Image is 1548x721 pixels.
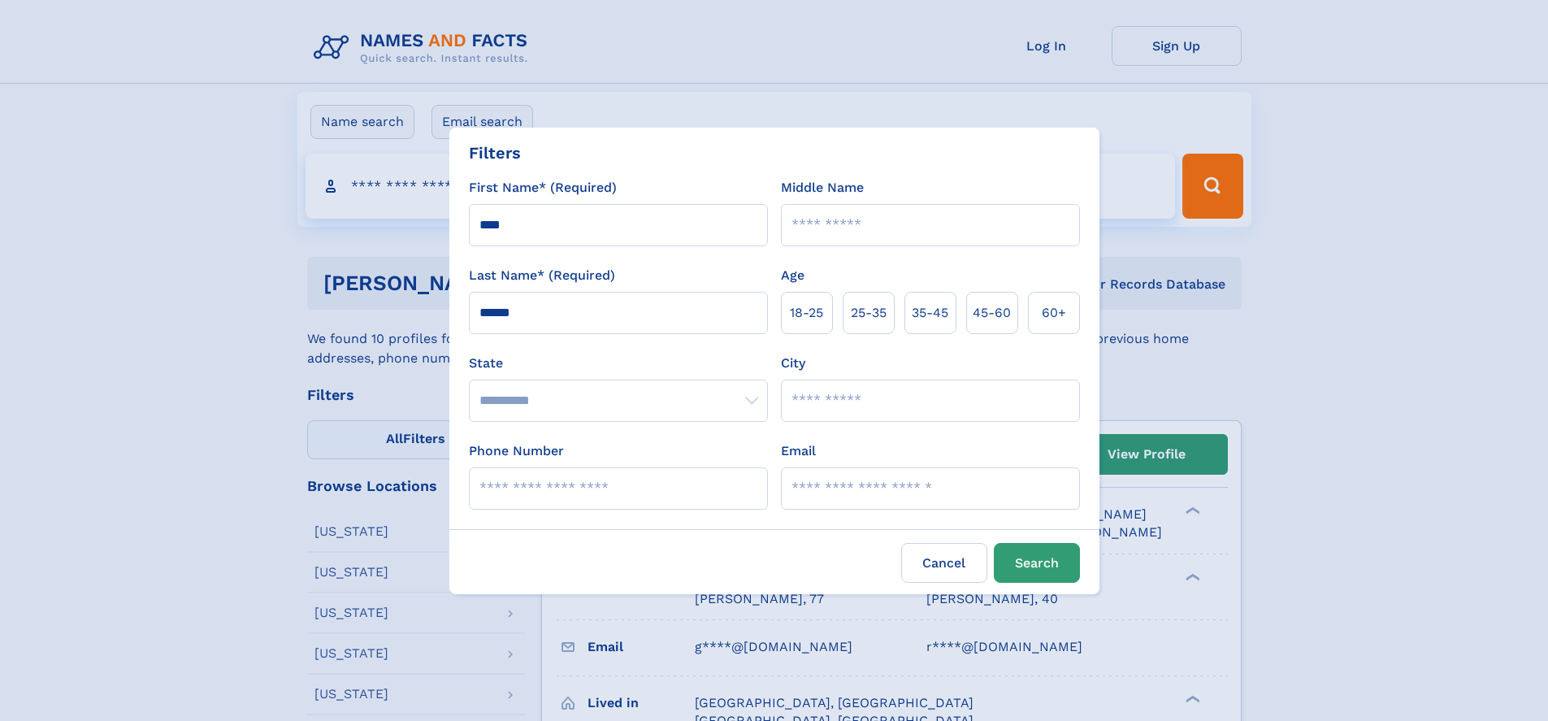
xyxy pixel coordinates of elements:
[781,354,805,373] label: City
[781,178,864,198] label: Middle Name
[973,303,1011,323] span: 45‑60
[901,543,987,583] label: Cancel
[1042,303,1066,323] span: 60+
[912,303,948,323] span: 35‑45
[469,354,768,373] label: State
[469,178,617,198] label: First Name* (Required)
[994,543,1080,583] button: Search
[781,441,816,461] label: Email
[781,266,804,285] label: Age
[790,303,823,323] span: 18‑25
[469,141,521,165] div: Filters
[469,441,564,461] label: Phone Number
[851,303,887,323] span: 25‑35
[469,266,615,285] label: Last Name* (Required)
